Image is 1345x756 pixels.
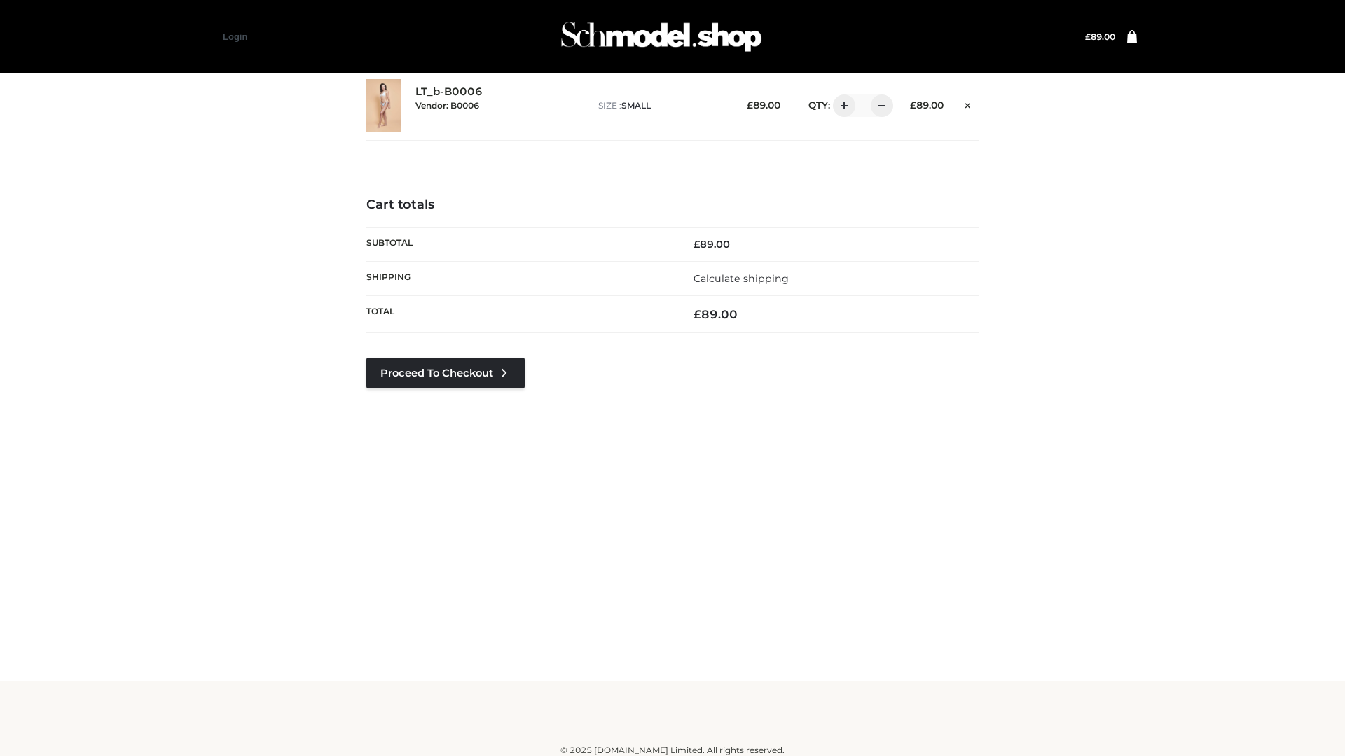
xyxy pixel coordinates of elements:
img: Schmodel Admin 964 [556,9,766,64]
span: £ [910,99,916,111]
a: Calculate shipping [694,272,789,285]
th: Shipping [366,261,672,295]
a: £89.00 [1085,31,1115,42]
small: Vendor: B0006 [415,100,479,111]
bdi: 89.00 [910,99,944,111]
a: Login [223,31,247,42]
span: £ [694,238,700,251]
div: LT_b-B0006 [415,85,584,125]
bdi: 89.00 [694,238,730,251]
bdi: 89.00 [1085,31,1115,42]
div: QTY: [794,94,888,117]
bdi: 89.00 [747,99,780,111]
span: £ [694,307,701,321]
span: £ [1085,31,1091,42]
a: Proceed to Checkout [366,358,525,388]
bdi: 89.00 [694,307,738,321]
a: Remove this item [958,94,979,113]
span: £ [747,99,753,111]
p: size : [598,99,725,112]
h4: Cart totals [366,197,979,213]
span: SMALL [621,100,651,111]
th: Total [366,296,672,333]
th: Subtotal [366,227,672,261]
